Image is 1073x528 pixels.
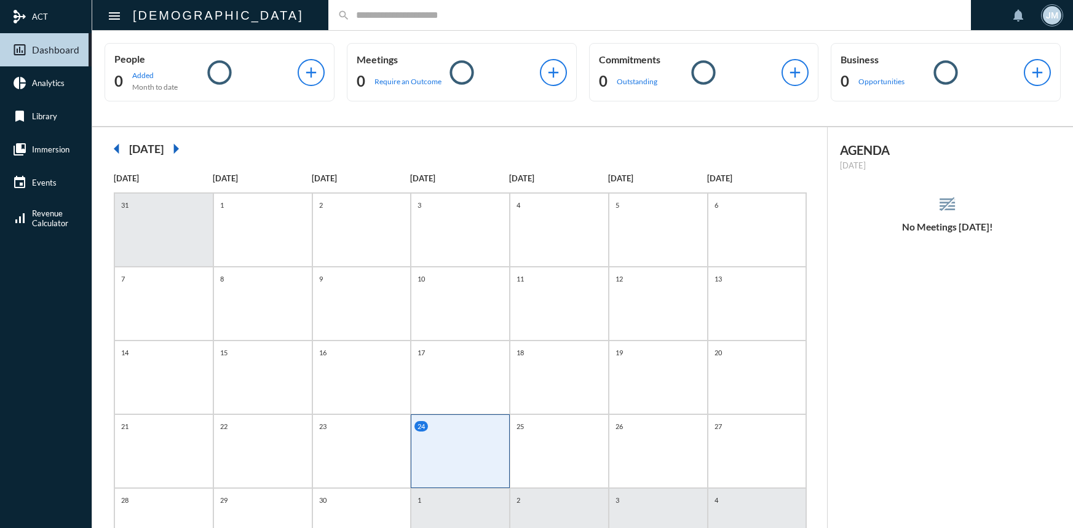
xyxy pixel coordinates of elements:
p: 14 [118,347,132,358]
mat-icon: arrow_left [105,136,129,161]
span: Analytics [32,78,65,88]
span: Dashboard [32,44,79,55]
p: 9 [316,274,326,284]
p: [DATE] [608,173,707,183]
p: 8 [217,274,227,284]
p: 24 [414,421,428,431]
p: 17 [414,347,428,358]
h2: [DEMOGRAPHIC_DATA] [133,6,304,25]
p: 29 [217,495,231,505]
p: 13 [711,274,725,284]
p: 6 [711,200,721,210]
p: 30 [316,495,330,505]
mat-icon: mediation [12,9,27,24]
p: [DATE] [213,173,312,183]
p: 31 [118,200,132,210]
p: 3 [612,495,622,505]
p: 22 [217,421,231,431]
button: Toggle sidenav [102,3,127,28]
p: 20 [711,347,725,358]
p: 2 [316,200,326,210]
span: Library [32,111,57,121]
p: 27 [711,421,725,431]
p: [DATE] [312,173,411,183]
mat-icon: search [338,9,350,22]
mat-icon: signal_cellular_alt [12,211,27,226]
span: ACT [32,12,48,22]
mat-icon: reorder [937,194,957,215]
p: 15 [217,347,231,358]
p: 3 [414,200,424,210]
p: 16 [316,347,330,358]
p: 1 [414,495,424,505]
mat-icon: bookmark [12,109,27,124]
span: Immersion [32,144,69,154]
mat-icon: Side nav toggle icon [107,9,122,23]
mat-icon: notifications [1011,8,1026,23]
mat-icon: collections_bookmark [12,142,27,157]
p: 25 [513,421,527,431]
h5: No Meetings [DATE]! [828,221,1067,232]
mat-icon: arrow_right [164,136,188,161]
p: 2 [513,495,523,505]
mat-icon: pie_chart [12,76,27,90]
p: 26 [612,421,626,431]
p: 4 [711,495,721,505]
span: Revenue Calculator [32,208,68,228]
p: 12 [612,274,626,284]
mat-icon: event [12,175,27,190]
p: 7 [118,274,128,284]
p: 18 [513,347,527,358]
span: Events [32,178,57,187]
p: [DATE] [707,173,806,183]
p: [DATE] [840,160,1055,170]
p: [DATE] [509,173,608,183]
h2: [DATE] [129,142,164,156]
p: [DATE] [410,173,509,183]
p: 21 [118,421,132,431]
h2: AGENDA [840,143,1055,157]
p: 19 [612,347,626,358]
p: 1 [217,200,227,210]
p: [DATE] [114,173,213,183]
p: 23 [316,421,330,431]
p: 11 [513,274,527,284]
p: 5 [612,200,622,210]
p: 4 [513,200,523,210]
p: 28 [118,495,132,505]
div: JM [1043,6,1061,25]
p: 10 [414,274,428,284]
mat-icon: insert_chart_outlined [12,42,27,57]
